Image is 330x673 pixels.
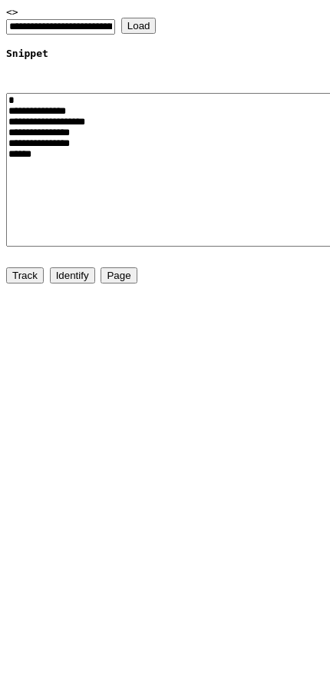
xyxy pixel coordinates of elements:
[6,48,324,59] h4: Snippet
[121,18,157,34] button: Load
[6,267,44,283] button: Track
[101,267,137,283] button: Page
[50,267,95,283] button: Identify
[6,6,324,663] body: <>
